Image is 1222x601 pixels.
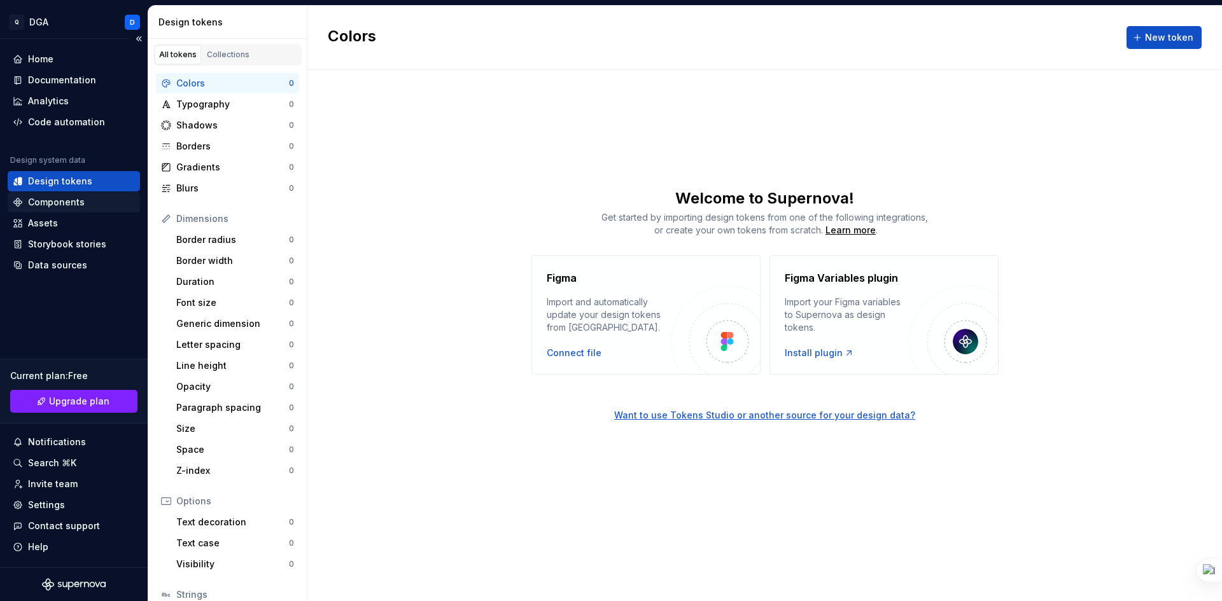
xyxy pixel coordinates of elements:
[171,418,299,439] a: Size0
[42,578,106,591] svg: Supernova Logo
[176,338,289,351] div: Letter spacing
[289,559,294,569] div: 0
[8,234,140,254] a: Storybook stories
[28,217,58,230] div: Assets
[8,49,140,69] a: Home
[171,272,299,292] a: Duration0
[547,347,601,359] button: Connect file
[176,296,289,309] div: Font size
[171,335,299,355] a: Letter spacing0
[176,275,289,288] div: Duration
[1127,26,1202,49] button: New token
[289,277,294,287] div: 0
[156,73,299,93] a: Colors0
[28,478,78,490] div: Invite team
[28,499,65,511] div: Settings
[176,182,289,195] div: Blurs
[171,251,299,271] a: Border width0
[8,112,140,132] a: Code automation
[8,495,140,515] a: Settings
[8,213,140,233] a: Assets
[176,119,289,132] div: Shadows
[289,382,294,392] div: 0
[289,466,294,476] div: 0
[289,235,294,245] div: 0
[207,50,249,60] div: Collections
[171,460,299,481] a: Z-index0
[29,16,48,29] div: DGA
[176,588,294,601] div: Strings
[176,422,289,435] div: Size
[171,397,299,418] a: Paragraph spacing0
[614,409,915,422] button: Want to use Tokens Studio or another source for your design data?
[156,178,299,198] a: Blurs0
[28,541,48,553] div: Help
[28,259,87,272] div: Data sources
[28,457,76,469] div: Search ⌘K
[156,115,299,135] a: Shadows0
[28,116,105,128] div: Code automation
[159,50,197,60] div: All tokens
[176,443,289,456] div: Space
[176,495,294,508] div: Options
[176,317,289,330] div: Generic dimension
[28,520,100,532] div: Contact support
[28,196,85,209] div: Components
[8,192,140,212] a: Components
[156,157,299,177] a: Gradients0
[176,161,289,174] div: Gradients
[785,347,854,359] a: Install plugin
[289,445,294,455] div: 0
[156,136,299,156] a: Borders0
[10,390,137,413] button: Upgrade plan
[171,293,299,313] a: Font size0
[8,453,140,473] button: Search ⌘K
[28,53,53,66] div: Home
[328,26,376,49] h2: Colors
[8,516,140,536] button: Contact support
[28,436,86,448] div: Notifications
[171,230,299,250] a: Border radius0
[171,554,299,574] a: Visibility0
[176,558,289,570] div: Visibility
[307,188,1222,209] div: Welcome to Supernova!
[28,175,92,188] div: Design tokens
[49,395,109,408] span: Upgrade plan
[3,8,145,36] button: QDGAD
[28,95,69,107] div: Analytics
[8,70,140,90] a: Documentation
[171,356,299,376] a: Line height0
[176,464,289,477] div: Z-index
[785,270,898,286] h4: Figma Variables plugin
[10,155,85,165] div: Design system data
[9,15,24,30] div: Q
[171,512,299,532] a: Text decoration0
[1145,31,1193,44] span: New token
[171,314,299,334] a: Generic dimension0
[825,224,876,237] div: Learn more
[176,537,289,549] div: Text case
[547,270,577,286] h4: Figma
[176,140,289,153] div: Borders
[176,98,289,111] div: Typography
[176,359,289,372] div: Line height
[289,361,294,371] div: 0
[8,537,140,557] button: Help
[28,74,96,86] div: Documentation
[8,255,140,275] a: Data sources
[289,256,294,266] div: 0
[171,439,299,460] a: Space0
[176,233,289,246] div: Border radius
[289,517,294,527] div: 0
[8,171,140,191] a: Design tokens
[289,78,294,88] div: 0
[176,212,294,225] div: Dimensions
[289,403,294,413] div: 0
[156,94,299,114] a: Typography0
[289,99,294,109] div: 0
[289,141,294,151] div: 0
[8,474,140,494] a: Invite team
